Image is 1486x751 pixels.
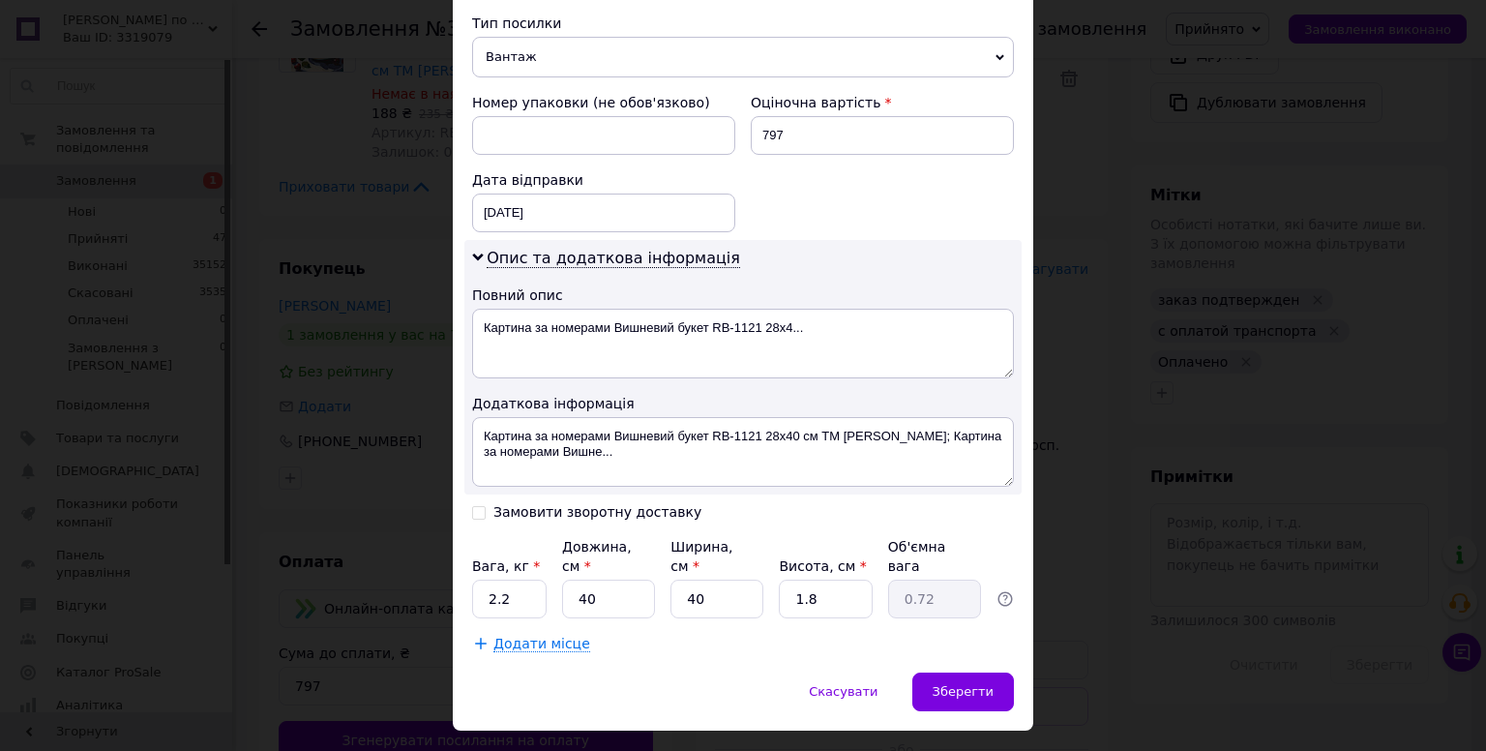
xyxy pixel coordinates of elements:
div: Номер упаковки (не обов'язково) [472,93,735,112]
span: Опис та додаткова інформація [487,249,740,268]
div: Замовити зворотну доставку [493,504,701,521]
label: Ширина, см [670,539,732,574]
span: Скасувати [809,684,877,699]
span: Додати місце [493,636,590,652]
label: Довжина, см [562,539,632,574]
div: Дата відправки [472,170,735,190]
div: Об'ємна вага [888,537,981,576]
span: Зберегти [933,684,994,699]
div: Додаткова інформація [472,394,1014,413]
label: Висота, см [779,558,866,574]
div: Оціночна вартість [751,93,1014,112]
textarea: Картина за номерами Вишневий букет RB-1121 28x40 см ТМ [PERSON_NAME]; Картина за номерами Вишне... [472,417,1014,487]
div: Повний опис [472,285,1014,305]
textarea: Картина за номерами Вишневий букет RB-1121 28x4... [472,309,1014,378]
label: Вага, кг [472,558,540,574]
span: Вантаж [472,37,1014,77]
span: Тип посилки [472,15,561,31]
